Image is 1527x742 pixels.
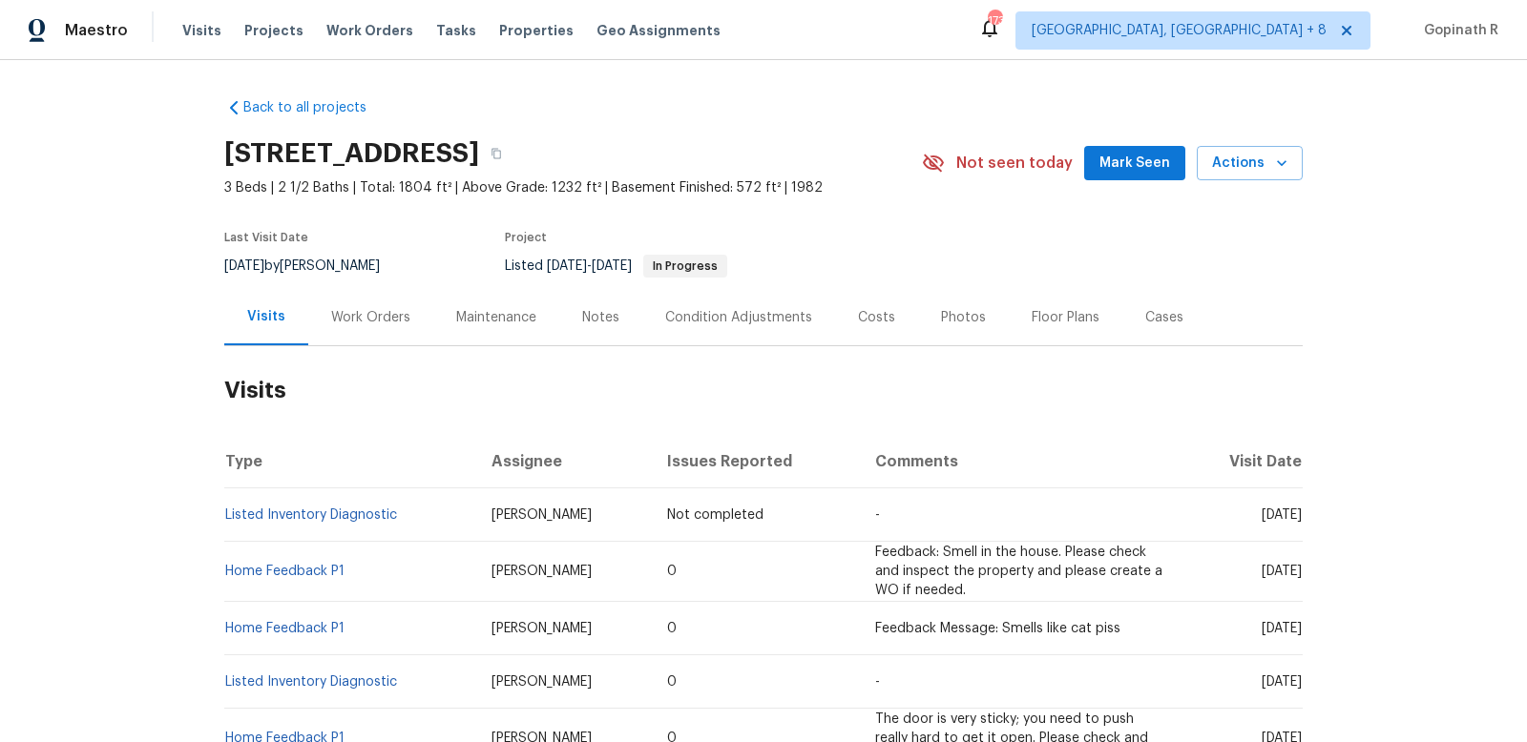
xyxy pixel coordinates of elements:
[505,232,547,243] span: Project
[941,308,986,327] div: Photos
[492,622,592,635] span: [PERSON_NAME]
[456,308,536,327] div: Maintenance
[547,259,587,273] span: [DATE]
[1032,308,1099,327] div: Floor Plans
[1145,308,1183,327] div: Cases
[224,435,476,488] th: Type
[224,144,479,163] h2: [STREET_ADDRESS]
[667,675,677,689] span: 0
[875,622,1120,635] span: Feedback Message: Smells like cat piss
[1262,675,1302,689] span: [DATE]
[326,21,413,40] span: Work Orders
[224,255,403,278] div: by [PERSON_NAME]
[1084,146,1185,181] button: Mark Seen
[582,308,619,327] div: Notes
[65,21,128,40] span: Maestro
[1416,21,1498,40] span: Gopinath R
[645,260,725,272] span: In Progress
[860,435,1183,488] th: Comments
[988,11,1001,31] div: 173
[596,21,721,40] span: Geo Assignments
[592,259,632,273] span: [DATE]
[956,154,1073,173] span: Not seen today
[875,675,880,689] span: -
[479,136,513,171] button: Copy Address
[667,622,677,635] span: 0
[247,307,285,326] div: Visits
[1262,565,1302,578] span: [DATE]
[225,675,397,689] a: Listed Inventory Diagnostic
[665,308,812,327] div: Condition Adjustments
[652,435,861,488] th: Issues Reported
[476,435,652,488] th: Assignee
[224,178,922,197] span: 3 Beds | 2 1/2 Baths | Total: 1804 ft² | Above Grade: 1232 ft² | Basement Finished: 572 ft² | 1982
[492,508,592,522] span: [PERSON_NAME]
[492,675,592,689] span: [PERSON_NAME]
[875,508,880,522] span: -
[225,565,345,578] a: Home Feedback P1
[1262,508,1302,522] span: [DATE]
[224,232,308,243] span: Last Visit Date
[182,21,221,40] span: Visits
[547,259,632,273] span: -
[1032,21,1327,40] span: [GEOGRAPHIC_DATA], [GEOGRAPHIC_DATA] + 8
[224,346,1303,435] h2: Visits
[667,508,763,522] span: Not completed
[436,24,476,37] span: Tasks
[331,308,410,327] div: Work Orders
[1197,146,1303,181] button: Actions
[667,565,677,578] span: 0
[224,98,408,117] a: Back to all projects
[499,21,574,40] span: Properties
[1099,152,1170,175] span: Mark Seen
[224,259,264,273] span: [DATE]
[1262,622,1302,635] span: [DATE]
[225,508,397,522] a: Listed Inventory Diagnostic
[858,308,895,327] div: Costs
[1212,152,1287,175] span: Actions
[505,259,727,273] span: Listed
[875,546,1162,597] span: Feedback: Smell in the house. Please check and inspect the property and please create a WO if nee...
[492,565,592,578] span: [PERSON_NAME]
[225,622,345,635] a: Home Feedback P1
[1183,435,1303,488] th: Visit Date
[244,21,303,40] span: Projects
